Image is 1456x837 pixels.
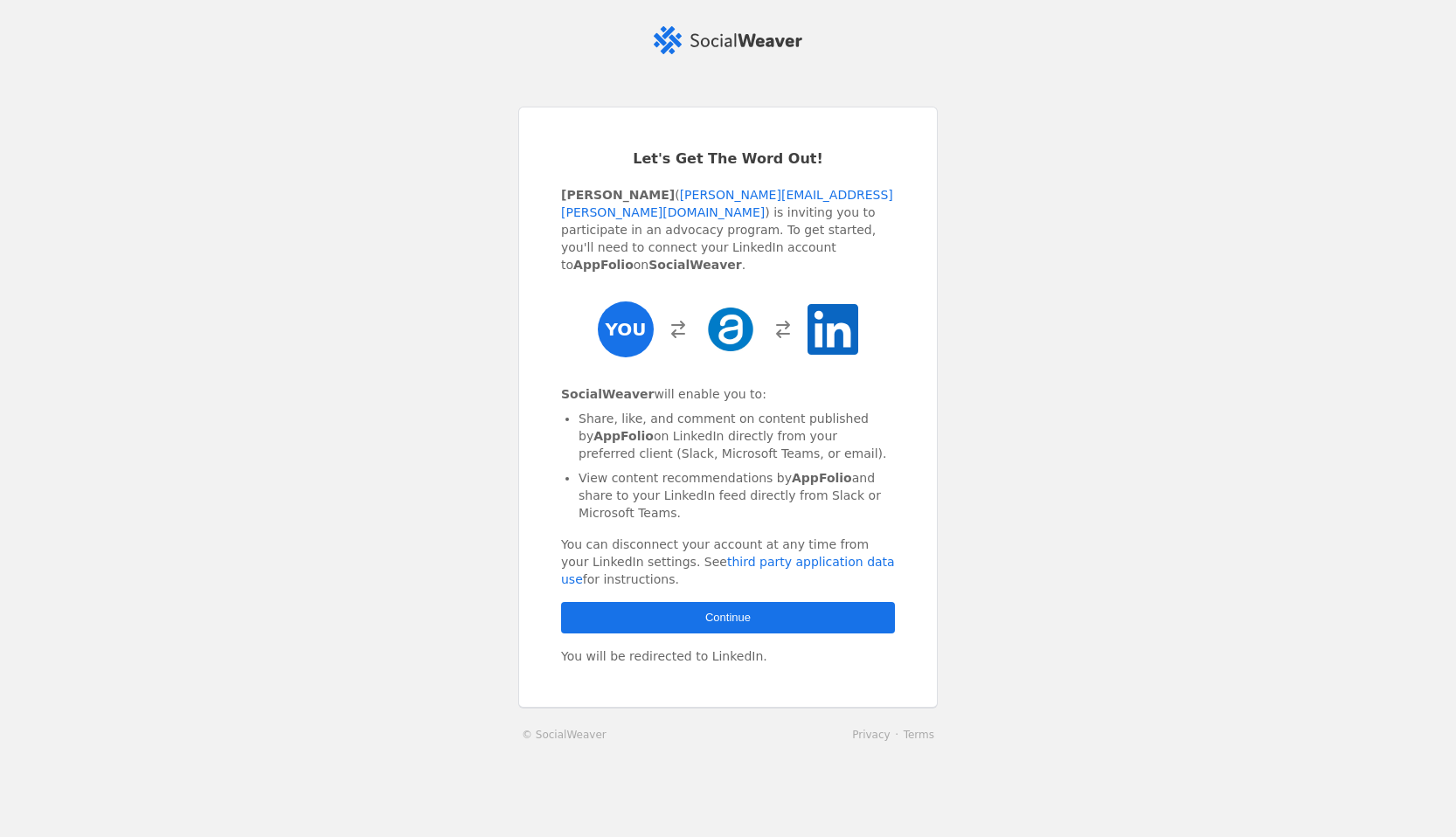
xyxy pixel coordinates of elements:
[561,188,893,219] a: [PERSON_NAME][EMAIL_ADDRESS][PERSON_NAME][DOMAIN_NAME]
[522,726,607,744] a: © SocialWeaver
[579,469,895,522] li: View content recommendations by and share to your LinkedIn feed directly from Slack or Microsoft ...
[561,188,675,202] strong: [PERSON_NAME]
[705,609,751,626] span: Continue
[792,471,852,485] strong: AppFolio
[633,149,823,169] span: Let's Get The Word Out!
[561,602,895,633] button: Continue
[904,729,934,741] a: Terms
[703,301,759,357] img: AppFolio
[573,258,634,272] strong: AppFolio
[561,385,895,522] div: will enable you to:
[561,387,654,401] strong: SocialWeaver
[579,410,895,462] li: Share, like, and comment on content published by on LinkedIn directly from your preferred client ...
[648,258,741,272] strong: SocialWeaver
[561,555,895,586] a: third party application data use
[891,726,904,744] li: ·
[598,301,654,357] span: You
[852,729,890,741] a: Privacy
[593,429,654,443] strong: AppFolio
[561,186,895,273] p: ( ) is inviting you to participate in an advocacy program. To get started, you'll need to connect...
[561,647,895,665] div: You will be redirected to LinkedIn.
[561,536,895,588] div: You can disconnect your account at any time from your LinkedIn settings. See for instructions.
